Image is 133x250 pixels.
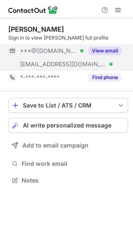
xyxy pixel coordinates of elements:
[23,102,113,109] div: Save to List / ATS / CRM
[20,47,77,55] span: ***@[DOMAIN_NAME]
[8,25,64,33] div: [PERSON_NAME]
[22,142,89,149] span: Add to email campaign
[8,5,58,15] img: ContactOut v5.3.10
[22,160,125,167] span: Find work email
[23,122,111,129] span: AI write personalized message
[8,158,128,170] button: Find work email
[89,73,121,82] button: Reveal Button
[8,138,128,153] button: Add to email campaign
[22,177,125,184] span: Notes
[8,118,128,133] button: AI write personalized message
[8,98,128,113] button: save-profile-one-click
[89,47,121,55] button: Reveal Button
[8,34,128,42] div: Sign in to view [PERSON_NAME] full profile
[20,60,106,68] span: [EMAIL_ADDRESS][DOMAIN_NAME]
[8,175,128,186] button: Notes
